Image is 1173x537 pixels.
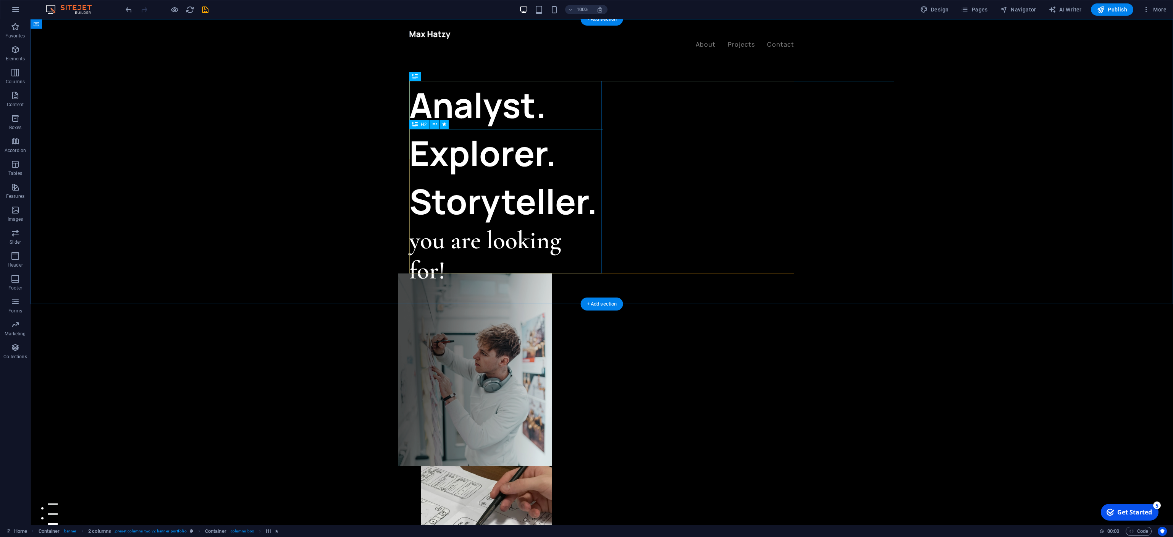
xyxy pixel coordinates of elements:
p: Header [8,262,23,268]
p: Marketing [5,331,26,337]
p: Collections [3,354,27,360]
i: Save (Ctrl+S) [201,5,210,14]
button: undo [124,5,133,14]
span: Click to select. Double-click to edit [205,527,226,536]
p: Boxes [9,125,22,131]
span: . preset-columns-two-v2-banner-portfolio [114,527,187,536]
button: reload [185,5,194,14]
div: + Add section [581,13,623,26]
button: Design [917,3,952,16]
span: : [1113,528,1114,534]
span: . banner [63,527,76,536]
h6: Session time [1099,527,1120,536]
span: . columns-box [229,527,254,536]
span: Code [1129,527,1148,536]
a: Click to cancel selection. Double-click to open Pages [6,527,27,536]
p: Favorites [5,33,25,39]
p: Accordion [5,147,26,154]
p: Slider [10,239,21,245]
button: 2 [18,494,27,496]
button: Pages [958,3,990,16]
div: 5 [57,1,64,8]
p: Features [6,193,24,199]
button: save [200,5,210,14]
span: Navigator [1000,6,1036,13]
span: Design [920,6,949,13]
span: H2 [421,122,427,127]
span: Click to select. Double-click to edit [88,527,111,536]
p: Elements [6,56,25,62]
span: More [1142,6,1167,13]
p: Forms [8,308,22,314]
p: Footer [8,285,22,291]
span: Pages [961,6,987,13]
button: 1 [18,484,27,486]
span: Click to select. Double-click to edit [39,527,60,536]
button: Code [1126,527,1152,536]
i: On resize automatically adjust zoom level to fit chosen device. [596,6,603,13]
button: Navigator [997,3,1039,16]
div: Get Started [21,7,55,16]
nav: breadcrumb [39,527,279,536]
p: Tables [8,170,22,176]
button: Usercentrics [1158,527,1167,536]
i: Element contains an animation [275,529,278,533]
div: Design (Ctrl+Alt+Y) [917,3,952,16]
span: 00 00 [1107,527,1119,536]
p: Columns [6,79,25,85]
div: + Add section [581,298,623,311]
p: Images [8,216,23,222]
img: Editor Logo [44,5,101,14]
span: Publish [1097,6,1127,13]
span: AI Writer [1049,6,1082,13]
button: More [1139,3,1170,16]
button: Publish [1091,3,1133,16]
div: Get Started 5 items remaining, 0% complete [4,3,62,20]
i: Undo: Edit headline (Ctrl+Z) [124,5,133,14]
button: 100% [565,5,592,14]
button: AI Writer [1045,3,1085,16]
p: Content [7,102,24,108]
button: Click here to leave preview mode and continue editing [170,5,179,14]
h6: 100% [577,5,589,14]
i: This element is a customizable preset [190,529,193,533]
span: Click to select. Double-click to edit [266,527,272,536]
i: Reload page [186,5,194,14]
button: 3 [18,504,27,506]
